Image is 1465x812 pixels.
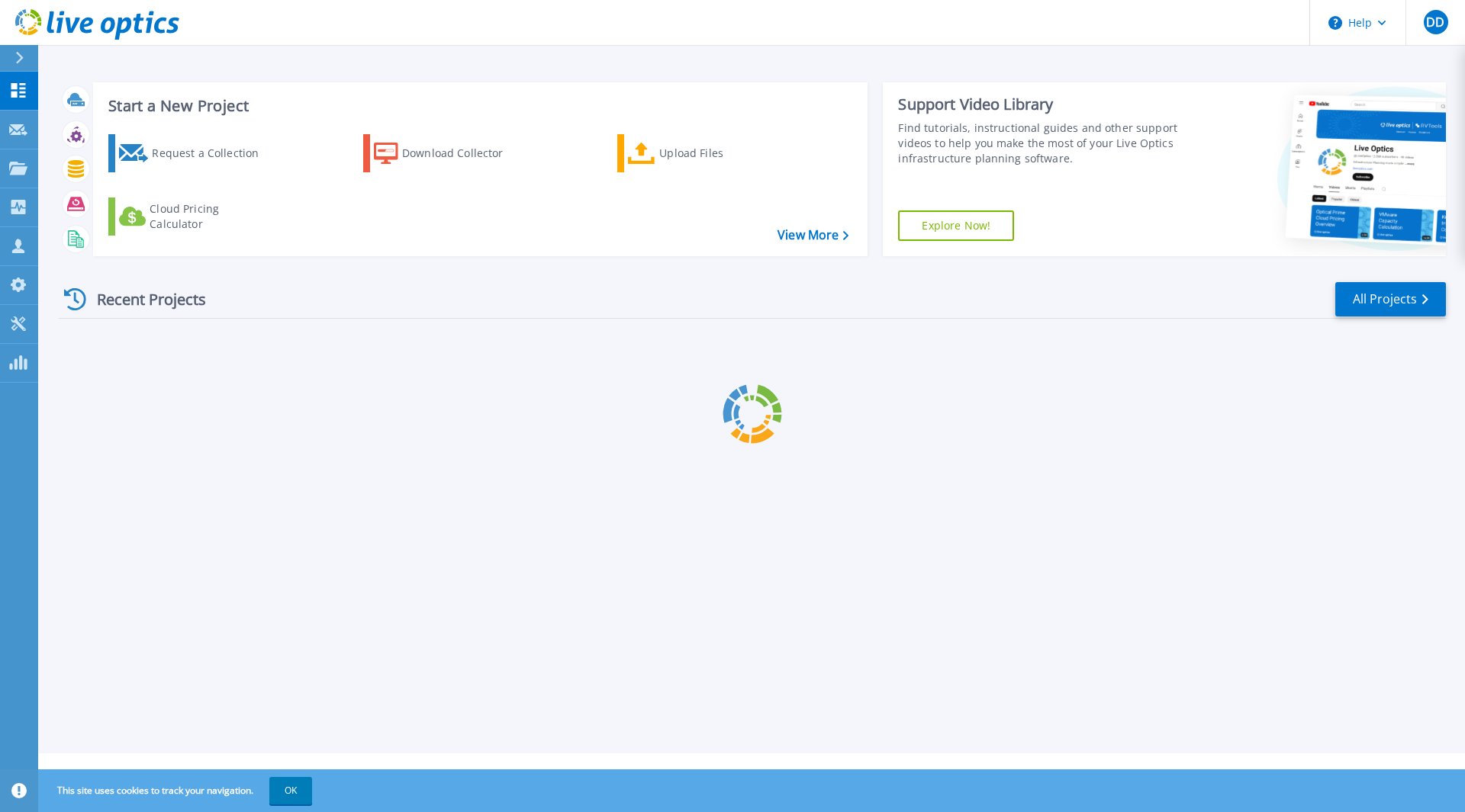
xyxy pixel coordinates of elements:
a: Download Collector [363,134,533,172]
span: This site uses cookies to track your navigation. [42,777,312,804]
div: Recent Projects [59,281,227,318]
div: Request a Collection [152,138,274,168]
a: Cloud Pricing Calculator [108,197,279,236]
h3: Start a New Project [108,98,848,114]
div: Find tutorials, instructional guides and other support videos to help you make the most of your L... [898,120,1185,166]
a: Upload Files [617,134,787,172]
button: OK [269,777,312,804]
div: Support Video Library [898,95,1185,114]
div: Cloud Pricing Calculator [150,201,272,232]
div: Download Collector [402,138,524,168]
a: View More [778,228,848,242]
a: All Projects [1335,282,1446,316]
a: Explore Now! [898,210,1014,241]
span: DD [1426,16,1444,28]
div: Upload Files [659,138,781,168]
a: Request a Collection [108,134,279,172]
